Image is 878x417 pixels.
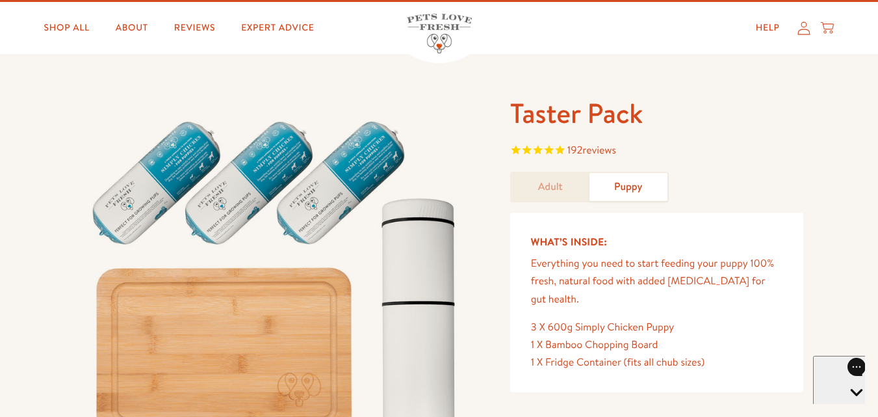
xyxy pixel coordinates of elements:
[531,336,782,354] div: 1 X Bamboo Chopping Board
[34,15,100,41] a: Shop All
[407,14,472,53] img: Pets Love Fresh
[813,356,865,404] iframe: Gorgias live chat messenger
[582,143,616,157] span: reviews
[567,143,616,157] span: 192 reviews
[105,15,159,41] a: About
[510,142,803,161] span: Rated 4.9 out of 5 stars 192 reviews
[511,173,589,201] a: Adult
[510,96,803,131] h1: Taster Pack
[164,15,226,41] a: Reviews
[531,354,782,371] div: 1 X Fridge Container (fits all chub sizes)
[531,234,782,250] h5: What’s Inside:
[231,15,324,41] a: Expert Advice
[531,255,782,308] p: Everything you need to start feeding your puppy 100% fresh, natural food with added [MEDICAL_DATA...
[745,15,790,41] a: Help
[531,319,782,336] div: 3 X 600g Simply Chicken Puppy
[589,173,667,201] a: Puppy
